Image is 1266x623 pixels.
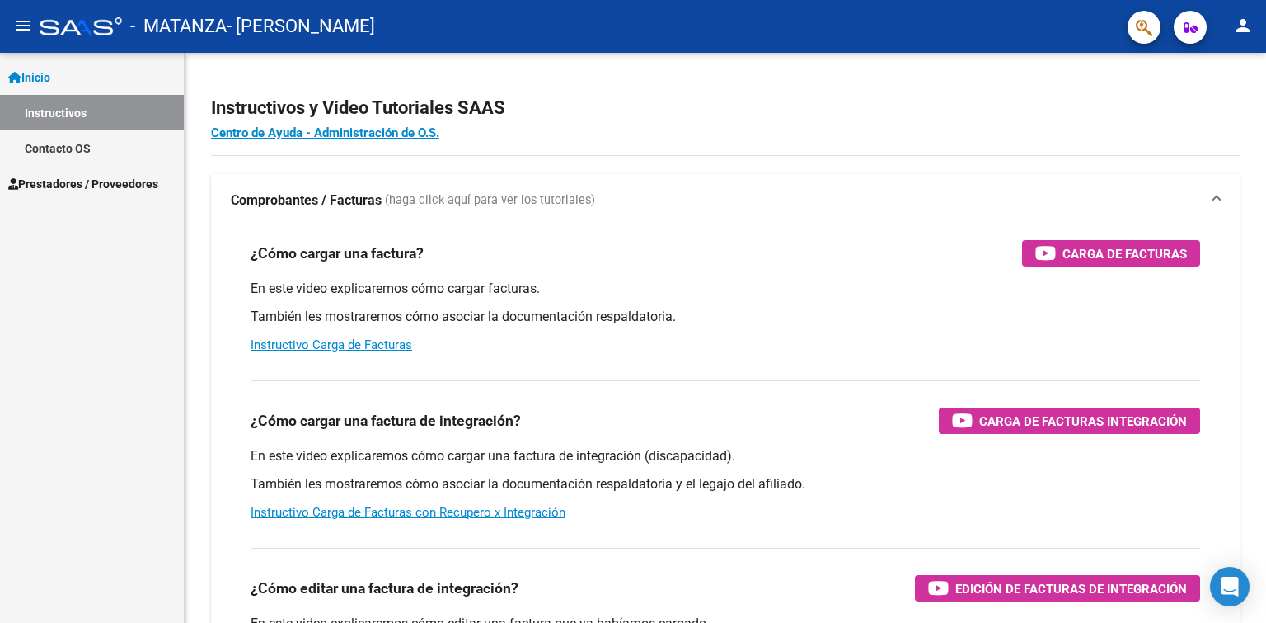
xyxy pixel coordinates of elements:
span: Prestadores / Proveedores [8,175,158,193]
strong: Comprobantes / Facturas [231,191,382,210]
a: Centro de Ayuda - Administración de O.S. [211,125,439,140]
p: También les mostraremos cómo asociar la documentación respaldatoria y el legajo del afiliado. [251,475,1200,493]
span: (haga click aquí para ver los tutoriales) [385,191,595,210]
p: En este video explicaremos cómo cargar una factura de integración (discapacidad). [251,447,1200,465]
span: Carga de Facturas Integración [979,411,1187,432]
mat-icon: person [1233,16,1253,35]
a: Instructivo Carga de Facturas con Recupero x Integración [251,505,565,520]
p: También les mostraremos cómo asociar la documentación respaldatoria. [251,308,1200,326]
h3: ¿Cómo cargar una factura? [251,242,424,265]
button: Carga de Facturas Integración [939,408,1200,434]
h2: Instructivos y Video Tutoriales SAAS [211,92,1240,124]
h3: ¿Cómo editar una factura de integración? [251,577,518,600]
button: Edición de Facturas de integración [915,575,1200,602]
p: En este video explicaremos cómo cargar facturas. [251,280,1200,298]
span: Edición de Facturas de integración [955,578,1187,599]
mat-icon: menu [13,16,33,35]
button: Carga de Facturas [1022,240,1200,267]
h3: ¿Cómo cargar una factura de integración? [251,409,521,432]
span: Carga de Facturas [1062,243,1187,264]
span: - MATANZA [130,8,227,45]
span: Inicio [8,68,50,87]
div: Open Intercom Messenger [1210,567,1250,606]
span: - [PERSON_NAME] [227,8,375,45]
a: Instructivo Carga de Facturas [251,337,412,352]
mat-expansion-panel-header: Comprobantes / Facturas (haga click aquí para ver los tutoriales) [211,174,1240,227]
